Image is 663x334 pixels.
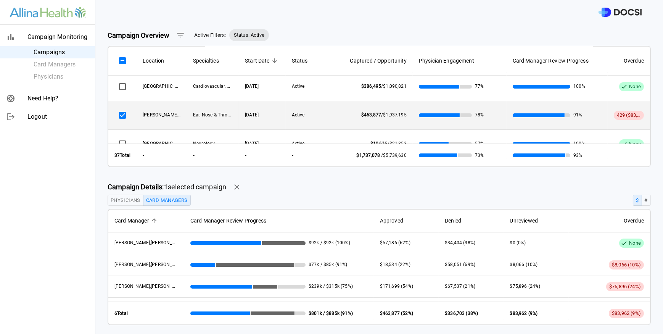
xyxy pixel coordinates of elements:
[573,112,582,118] span: 91%
[108,183,164,191] strong: Campaign Details:
[292,112,305,118] span: Active
[143,83,188,89] span: Mercy Hospital
[193,141,215,146] span: Neurology
[383,153,407,158] span: $5,739,630
[612,310,641,316] span: $83,962 (9%)
[292,141,305,146] span: Active
[445,311,478,316] span: $336,703 (38%)
[361,84,381,89] span: $386,495
[245,112,259,118] span: 06/25/2025
[383,84,407,89] span: $1,090,821
[599,8,642,17] img: DOCSI Logo
[193,111,322,118] span: Ear, Nose & Throat, General, Gynecology, Orthopedics, Urology
[114,311,128,316] strong: 6 Total
[187,144,239,166] th: -
[114,239,186,245] span: Eder, Tim
[513,56,589,65] span: Card Manager Review Progress
[510,216,538,225] span: Unreviewed
[510,284,541,289] span: $75,896 (24%)
[361,84,407,89] span: /
[239,144,286,166] th: -
[370,141,407,146] span: /
[475,140,484,147] span: 57%
[340,56,407,65] span: Captured / Opportunity
[193,56,219,65] span: Specialties
[617,112,647,118] span: 429 ($83,962)
[229,31,269,39] span: Status: Active
[309,240,350,246] span: $92k / $92k (100%)
[389,141,407,146] span: $21,353
[245,141,259,146] span: 04/11/2025
[292,56,308,65] span: Status
[573,140,585,147] span: 100%
[445,284,475,289] span: $67,537 (21%)
[383,112,407,118] span: $1,937,195
[612,262,641,268] span: $8,066 (10%)
[510,311,538,316] span: $83,962 (9%)
[143,56,181,65] span: Location
[573,83,585,90] span: 100%
[143,195,191,206] button: Card Managers
[114,153,130,158] strong: 37 Total
[510,240,526,245] span: $0 (0%)
[609,284,641,289] span: $75,896 (24%)
[193,56,233,65] span: Specialties
[292,84,305,89] span: Active
[445,262,475,267] span: $58,051 (69%)
[626,140,644,148] span: None
[309,283,353,290] span: $239k / $315k (75%)
[27,94,89,103] span: Need Help?
[633,195,642,206] button: $
[108,31,170,39] strong: Campaign Overview
[475,112,484,118] span: 78%
[108,182,226,192] span: 1 selected campaign
[361,112,381,118] span: $463,877
[510,262,538,267] span: $8,066 (10%)
[624,56,644,65] span: Overdue
[357,153,407,158] span: /
[190,218,266,224] span: Card Manager Review Progress
[575,216,644,225] span: Overdue
[445,216,461,225] span: Denied
[114,283,186,289] span: Jones, Jamie
[573,151,582,160] span: 93%
[309,311,353,316] strong: $801k / $885k (91%)
[445,240,475,245] span: $34,404 (38%)
[624,216,644,225] span: Overdue
[245,84,259,89] span: 06/25/2025
[143,56,164,65] span: Location
[27,112,89,121] span: Logout
[292,56,328,65] span: Status
[380,311,413,316] span: $463,877 (52%)
[357,153,380,158] span: $1,737,078
[309,261,348,268] span: $77k / $85k (91%)
[510,216,563,225] span: Unreviewed
[114,216,149,225] span: Card Manager
[380,284,413,289] span: $171,699 (54%)
[380,240,410,245] span: $57,186 (62%)
[445,216,497,225] span: Denied
[419,56,500,65] span: Physician Engagement
[642,195,651,206] button: #
[286,144,334,166] th: -
[370,141,388,146] span: $10,616
[380,216,433,225] span: Approved
[108,195,143,206] button: Physicians
[10,7,86,18] img: Site Logo
[350,56,407,65] span: Captured / Opportunity
[626,83,644,90] span: None
[361,112,407,118] span: /
[27,32,89,42] span: Campaign Monitoring
[614,56,644,65] span: Overdue
[114,261,186,267] span: Haedtke, Jenny
[380,216,403,225] span: Approved
[143,111,223,118] span: Abbott Northwestern Hospital
[419,56,474,65] span: Physician Engagement
[194,31,226,39] span: Active Filters:
[380,262,410,267] span: $18,534 (22%)
[245,56,280,65] span: Start Date
[114,216,178,225] span: Card Manager
[626,240,644,247] span: None
[475,151,484,160] span: 73%
[475,83,484,90] span: 77%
